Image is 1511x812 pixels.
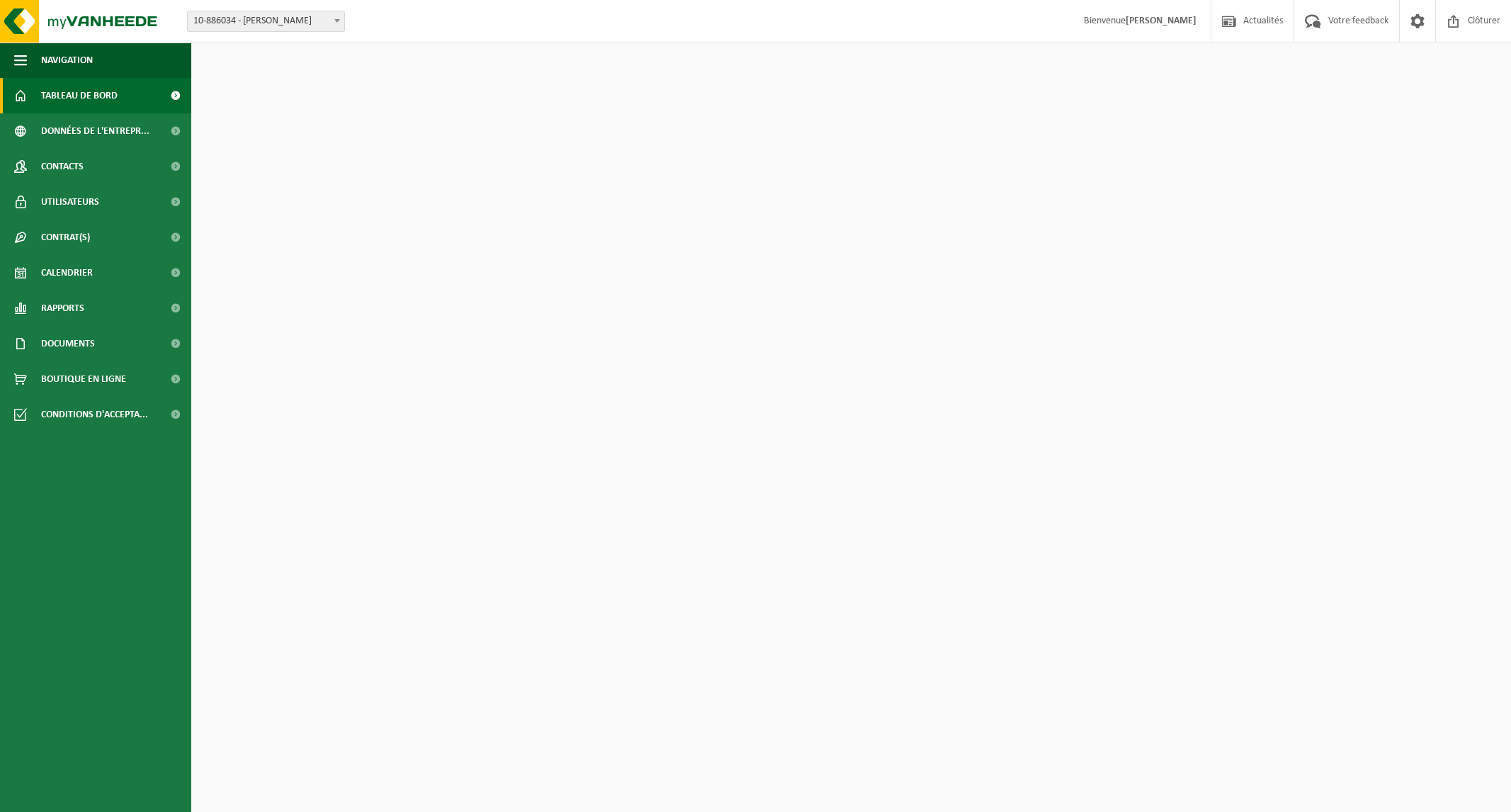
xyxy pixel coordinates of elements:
span: 10-886034 - ROSIER - MOUSTIER [188,11,344,31]
span: Contacts [41,149,84,184]
span: Documents [41,326,95,361]
strong: [PERSON_NAME] [1126,16,1196,26]
span: Utilisateurs [41,184,99,220]
span: Calendrier [41,255,93,291]
span: Boutique en ligne [41,361,126,397]
span: Navigation [41,43,93,78]
span: 10-886034 - ROSIER - MOUSTIER [187,11,345,32]
span: Tableau de bord [41,78,118,113]
span: Données de l'entrepr... [41,113,149,149]
span: Contrat(s) [41,220,90,255]
span: Rapports [41,291,84,326]
span: Conditions d'accepta... [41,397,148,432]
